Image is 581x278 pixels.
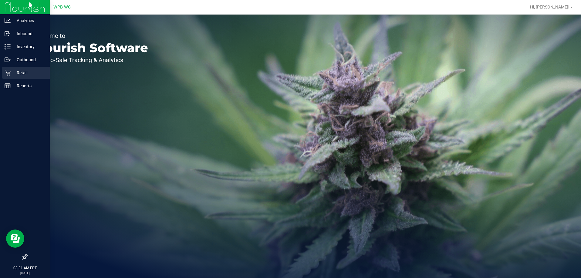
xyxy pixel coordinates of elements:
[5,70,11,76] inline-svg: Retail
[6,229,24,248] iframe: Resource center
[3,271,47,275] p: [DATE]
[5,44,11,50] inline-svg: Inventory
[11,17,47,24] p: Analytics
[11,43,47,50] p: Inventory
[5,31,11,37] inline-svg: Inbound
[5,57,11,63] inline-svg: Outbound
[11,30,47,37] p: Inbound
[530,5,569,9] span: Hi, [PERSON_NAME]!
[3,265,47,271] p: 08:31 AM EDT
[5,83,11,89] inline-svg: Reports
[11,69,47,76] p: Retail
[11,56,47,63] p: Outbound
[33,42,148,54] p: Flourish Software
[33,33,148,39] p: Welcome to
[5,18,11,24] inline-svg: Analytics
[11,82,47,89] p: Reports
[53,5,71,10] span: WPB WC
[33,57,148,63] p: Seed-to-Sale Tracking & Analytics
